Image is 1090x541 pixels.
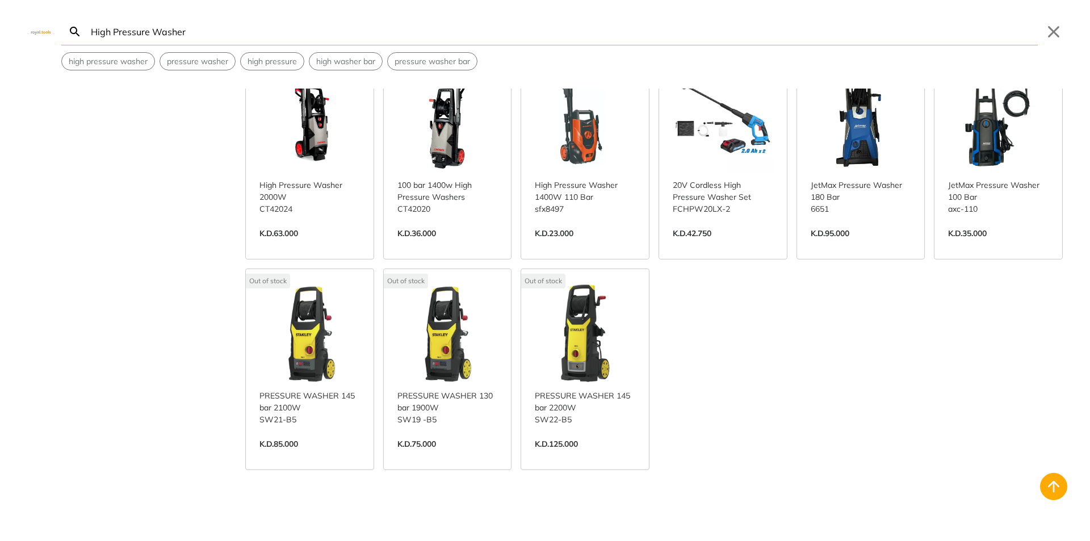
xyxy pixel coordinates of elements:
span: high pressure washer [69,56,148,68]
div: Suggestion: high washer bar [309,52,383,70]
div: Suggestion: pressure washer [160,52,236,70]
img: Close [27,29,54,34]
button: Select suggestion: high pressure washer [62,53,154,70]
button: Select suggestion: high washer bar [309,53,382,70]
input: Search… [89,18,1038,45]
span: high washer bar [316,56,375,68]
button: Back to top [1040,473,1067,500]
div: Out of stock [384,274,428,288]
span: pressure washer bar [395,56,470,68]
button: Select suggestion: pressure washer bar [388,53,477,70]
svg: Search [68,25,82,39]
div: Suggestion: pressure washer bar [387,52,477,70]
div: Suggestion: high pressure washer [61,52,155,70]
button: Close [1045,23,1063,41]
button: Select suggestion: pressure washer [160,53,235,70]
span: high pressure [248,56,297,68]
div: Out of stock [521,274,565,288]
span: pressure washer [167,56,228,68]
div: Out of stock [246,274,290,288]
button: Select suggestion: high pressure [241,53,304,70]
div: Suggestion: high pressure [240,52,304,70]
svg: Back to top [1045,477,1063,496]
